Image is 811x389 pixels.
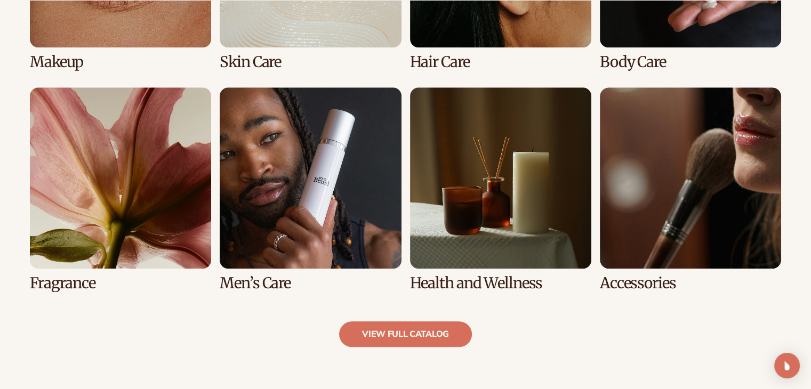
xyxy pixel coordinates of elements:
[220,54,401,70] h3: Skin Care
[410,87,591,291] div: 7 / 8
[30,54,211,70] h3: Makeup
[600,54,781,70] h3: Body Care
[600,87,781,291] div: 8 / 8
[410,54,591,70] h3: Hair Care
[30,87,211,291] div: 5 / 8
[774,353,800,378] div: Open Intercom Messenger
[220,87,401,291] div: 6 / 8
[339,321,472,347] a: view full catalog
